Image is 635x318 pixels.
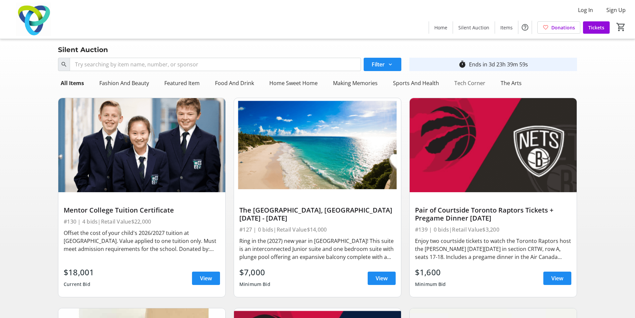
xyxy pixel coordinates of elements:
[364,58,401,71] button: Filter
[578,6,593,14] span: Log In
[330,76,380,90] div: Making Memories
[415,225,571,234] div: #139 | 0 bids | Retail Value $3,200
[212,76,257,90] div: Food And Drink
[64,217,220,226] div: #130 | 4 bids | Retail Value $22,000
[234,98,401,192] img: The Crane Beach Resort, Barbados December 26, 2026 - January 2, 2027
[458,24,489,31] span: Silent Auction
[58,98,225,192] img: Mentor College Tuition Certificate
[162,76,202,90] div: Featured Item
[58,76,87,90] div: All Items
[97,76,152,90] div: Fashion And Beauty
[239,225,396,234] div: #127 | 0 bids | Retail Value $14,000
[200,274,212,282] span: View
[372,60,385,68] span: Filter
[64,266,94,278] div: $18,001
[453,21,495,34] a: Silent Auction
[239,278,270,290] div: Minimum Bid
[434,24,447,31] span: Home
[573,5,598,15] button: Log In
[368,272,396,285] a: View
[239,206,396,222] div: The [GEOGRAPHIC_DATA], [GEOGRAPHIC_DATA] [DATE] - [DATE]
[543,272,571,285] a: View
[54,44,112,55] div: Silent Auction
[376,274,388,282] span: View
[588,24,604,31] span: Tickets
[70,58,361,71] input: Try searching by item name, number, or sponsor
[415,206,571,222] div: Pair of Courtside Toronto Raptors Tickets + Pregame Dinner [DATE]
[583,21,610,34] a: Tickets
[239,237,396,261] div: Ring in the (2027) new year in [GEOGRAPHIC_DATA]! This suite is an interconnected Junior suite an...
[390,76,442,90] div: Sports And Health
[192,272,220,285] a: View
[500,24,513,31] span: Items
[498,76,524,90] div: The Arts
[452,76,488,90] div: Tech Corner
[415,237,571,261] div: Enjoy two courtside tickets to watch the Toronto Raptors host the [PERSON_NAME] [DATE][DATE] in s...
[64,229,220,253] div: Offset the cost of your child's 2026/2027 tuition at [GEOGRAPHIC_DATA]. Value applied to one tuit...
[239,266,270,278] div: $7,000
[415,266,446,278] div: $1,600
[64,278,94,290] div: Current Bid
[606,6,626,14] span: Sign Up
[469,60,528,68] div: Ends in 3d 23h 39m 59s
[551,274,563,282] span: View
[4,3,63,36] img: Trillium Health Partners Foundation's Logo
[410,98,577,192] img: Pair of Courtside Toronto Raptors Tickets + Pregame Dinner Sunday, November 23, 2025
[518,21,532,34] button: Help
[429,21,453,34] a: Home
[615,21,627,33] button: Cart
[458,60,466,68] mat-icon: timer_outline
[415,278,446,290] div: Minimum Bid
[495,21,518,34] a: Items
[601,5,631,15] button: Sign Up
[267,76,320,90] div: Home Sweet Home
[551,24,575,31] span: Donations
[537,21,580,34] a: Donations
[64,206,220,214] div: Mentor College Tuition Certificate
